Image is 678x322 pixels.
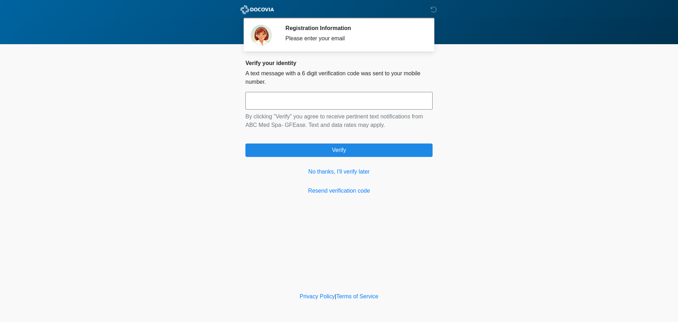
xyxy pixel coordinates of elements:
[245,144,433,157] button: Verify
[245,168,433,176] a: No thanks, I'll verify later
[300,293,335,299] a: Privacy Policy
[285,34,422,43] div: Please enter your email
[335,293,336,299] a: |
[251,25,272,46] img: Agent Avatar
[285,25,422,31] h2: Registration Information
[245,187,433,195] a: Resend verification code
[245,112,433,129] p: By clicking "Verify" you agree to receive pertinent text notifications from ABC Med Spa- GFEase. ...
[336,293,378,299] a: Terms of Service
[245,60,433,66] h2: Verify your identity
[245,69,433,86] p: A text message with a 6 digit verification code was sent to your mobile number.
[238,5,276,14] img: ABC Med Spa- GFEase Logo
